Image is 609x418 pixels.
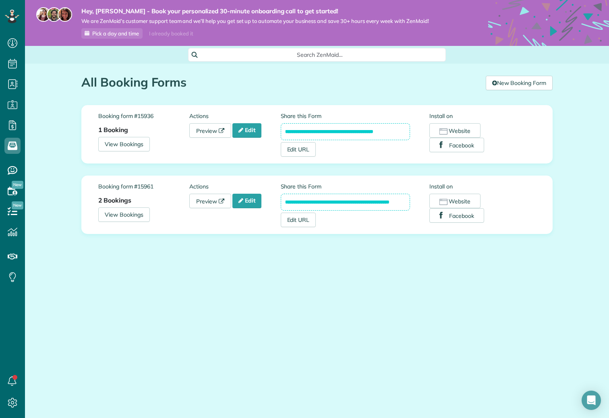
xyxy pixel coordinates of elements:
label: Actions [189,182,280,190]
button: Facebook [429,208,484,223]
strong: 1 Booking [98,126,128,134]
label: Actions [189,112,280,120]
label: Install on [429,112,536,120]
span: New [12,201,23,209]
a: View Bookings [98,137,150,151]
img: maria-72a9807cf96188c08ef61303f053569d2e2a8a1cde33d635c8a3ac13582a053d.jpg [36,7,51,22]
span: We are ZenMaid’s customer support team and we’ll help you get set up to automate your business an... [81,18,429,25]
div: Open Intercom Messenger [582,391,601,410]
a: Edit [232,123,261,138]
a: Edit URL [281,142,316,157]
img: jorge-587dff0eeaa6aab1f244e6dc62b8924c3b6ad411094392a53c71c6c4a576187d.jpg [47,7,61,22]
strong: 2 Bookings [98,196,131,204]
a: Preview [189,123,231,138]
div: I already booked it [144,29,198,39]
a: Preview [189,194,231,208]
a: Pick a day and time [81,28,143,39]
a: New Booking Form [486,76,553,90]
label: Install on [429,182,536,190]
button: Facebook [429,138,484,152]
img: michelle-19f622bdf1676172e81f8f8fba1fb50e276960ebfe0243fe18214015130c80e4.jpg [58,7,72,22]
a: Edit URL [281,213,316,227]
h1: All Booking Forms [81,76,480,89]
button: Website [429,123,481,138]
a: View Bookings [98,207,150,222]
span: New [12,181,23,189]
label: Share this Form [281,182,410,190]
label: Booking form #15961 [98,182,189,190]
label: Booking form #15936 [98,112,189,120]
button: Website [429,194,481,208]
label: Share this Form [281,112,410,120]
strong: Hey, [PERSON_NAME] - Book your personalized 30-minute onboarding call to get started! [81,7,429,15]
a: Edit [232,194,261,208]
span: Pick a day and time [92,30,139,37]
